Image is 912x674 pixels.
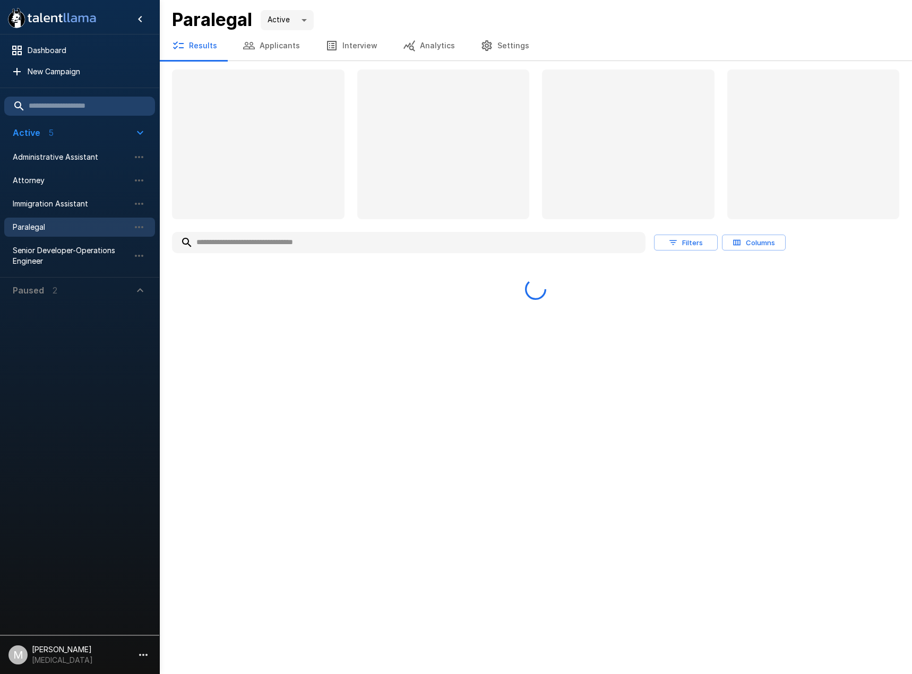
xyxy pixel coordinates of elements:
button: Settings [468,31,542,61]
button: Applicants [230,31,313,61]
div: Active [261,10,314,30]
button: Filters [654,235,718,251]
button: Interview [313,31,390,61]
b: Paralegal [172,8,252,30]
button: Columns [722,235,786,251]
button: Results [159,31,230,61]
button: Analytics [390,31,468,61]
